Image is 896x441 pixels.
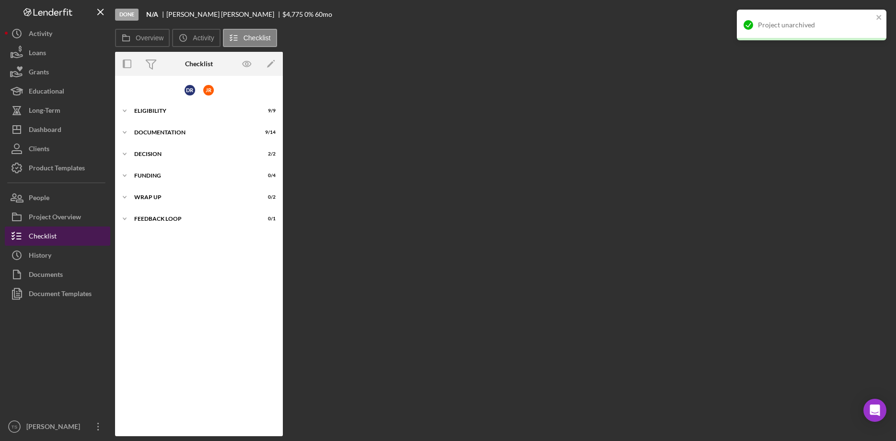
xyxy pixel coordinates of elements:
div: ELIGIBILITY [134,108,252,114]
button: Overview [115,29,170,47]
button: Checklist [5,226,110,246]
div: Open Intercom Messenger [863,399,886,422]
button: History [5,246,110,265]
div: 0 % [304,11,314,18]
div: $4,775 [282,11,303,18]
b: N/A [146,11,158,18]
div: Long-Term [29,101,60,122]
div: Feedback Loop [134,216,252,222]
div: Checklist [185,60,213,68]
div: People [29,188,49,210]
div: Project Overview [29,207,81,229]
div: [PERSON_NAME] [PERSON_NAME] [166,11,282,18]
button: People [5,188,110,207]
div: 2 / 2 [258,151,276,157]
div: 9 / 9 [258,108,276,114]
button: Long-Term [5,101,110,120]
div: History [29,246,51,267]
text: TS [12,424,17,429]
div: 60 mo [315,11,332,18]
div: Grants [29,62,49,84]
button: Loans [5,43,110,62]
button: Grants [5,62,110,82]
div: Document Templates [29,284,92,306]
label: Overview [136,34,163,42]
div: Project unarchived [758,21,873,29]
div: DOCUMENTATION [134,130,252,135]
button: TS[PERSON_NAME] [5,417,110,436]
label: Activity [193,34,214,42]
div: Dashboard [29,120,61,142]
button: close [876,13,883,23]
div: Wrap up [134,194,252,200]
button: Project Overview [5,207,110,226]
button: Checklist [223,29,277,47]
label: Checklist [244,34,271,42]
div: [PERSON_NAME] [24,417,86,439]
div: Documents [29,265,63,286]
div: 0 / 1 [258,216,276,222]
div: Product Templates [29,158,85,180]
div: 9 / 14 [258,130,276,135]
button: Clients [5,139,110,158]
div: 0 / 2 [258,194,276,200]
div: J R [203,85,214,95]
button: Activity [172,29,220,47]
div: Funding [134,173,252,179]
div: D R [185,85,195,95]
div: DECISION [134,151,252,157]
div: 0 / 4 [258,173,276,179]
button: Document Templates [5,284,110,303]
button: Educational [5,82,110,101]
div: Done [115,9,139,21]
button: Documents [5,265,110,284]
div: Loans [29,43,46,65]
div: Clients [29,139,49,161]
div: Educational [29,82,64,103]
button: Activity [5,24,110,43]
button: Dashboard [5,120,110,139]
div: Checklist [29,226,57,248]
button: Product Templates [5,158,110,178]
div: Activity [29,24,52,46]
